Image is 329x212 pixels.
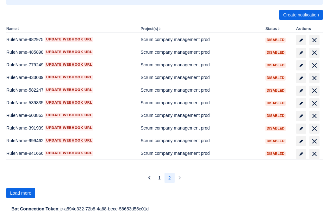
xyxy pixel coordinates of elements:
[311,74,318,82] span: delete
[164,173,175,183] button: Page 2
[46,138,92,143] span: Update webhook URL
[46,37,92,42] span: Update webhook URL
[265,139,286,143] span: Disabled
[6,36,135,43] div: RuleName-982975
[11,206,58,211] strong: Bot Connection Token
[6,87,135,93] div: RuleName-582247
[265,27,277,31] button: Status
[140,150,260,156] div: Scrum company management prod
[46,62,92,67] span: Update webhook URL
[265,114,286,118] span: Disabled
[46,50,92,55] span: Update webhook URL
[140,112,260,118] div: Scrum company management prod
[6,74,135,81] div: RuleName-433039
[6,27,17,31] button: Name
[299,139,304,144] span: edit
[265,89,286,92] span: Disabled
[311,112,318,120] span: delete
[299,76,304,81] span: edit
[265,152,286,155] span: Disabled
[265,64,286,67] span: Disabled
[311,150,318,158] span: delete
[46,75,92,80] span: Update webhook URL
[140,27,158,31] button: Project(s)
[279,10,323,20] button: Create notification
[299,113,304,118] span: edit
[299,38,304,43] span: edit
[265,76,286,80] span: Disabled
[46,100,92,105] span: Update webhook URL
[6,188,35,198] button: Load more
[265,101,286,105] span: Disabled
[6,150,135,156] div: RuleName-941666
[144,173,185,183] nav: Pagination
[140,125,260,131] div: Scrum company management prod
[299,151,304,156] span: edit
[46,125,92,130] span: Update webhook URL
[6,49,135,55] div: RuleName-485898
[140,49,260,55] div: Scrum company management prod
[283,10,319,20] span: Create notification
[311,100,318,107] span: delete
[311,137,318,145] span: delete
[10,188,31,198] span: Load more
[311,49,318,57] span: delete
[140,137,260,144] div: Scrum company management prod
[299,50,304,55] span: edit
[311,125,318,132] span: delete
[144,173,154,183] button: Previous
[140,87,260,93] div: Scrum company management prod
[265,51,286,54] span: Disabled
[46,151,92,156] span: Update webhook URL
[299,88,304,93] span: edit
[6,137,135,144] div: RuleName-999462
[140,62,260,68] div: Scrum company management prod
[154,173,164,183] button: Page 1
[299,126,304,131] span: edit
[140,100,260,106] div: Scrum company management prod
[6,125,135,131] div: RuleName-391939
[6,112,135,118] div: RuleName-603863
[168,173,171,183] span: 2
[11,206,318,212] div: : jc-a594e332-72b8-4a68-bece-58653d55e01d
[299,63,304,68] span: edit
[311,87,318,94] span: delete
[175,173,185,183] button: Next
[158,173,161,183] span: 1
[46,113,92,118] span: Update webhook URL
[265,127,286,130] span: Disabled
[6,62,135,68] div: RuleName-779249
[311,36,318,44] span: delete
[265,38,286,42] span: Disabled
[140,74,260,81] div: Scrum company management prod
[311,62,318,69] span: delete
[6,100,135,106] div: RuleName-539835
[294,25,323,33] th: Actions
[46,88,92,93] span: Update webhook URL
[299,101,304,106] span: edit
[140,36,260,43] div: Scrum company management prod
